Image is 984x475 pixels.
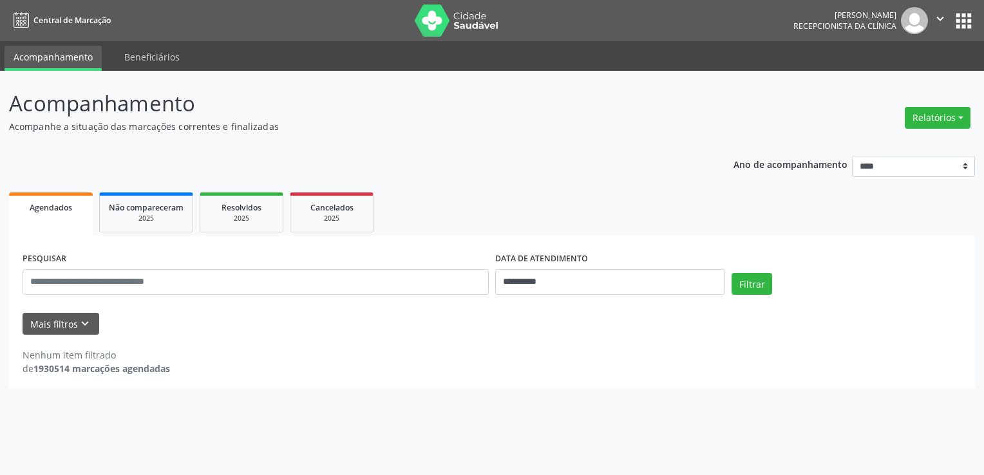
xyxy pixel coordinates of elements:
div: de [23,362,170,375]
span: Agendados [30,202,72,213]
button: apps [952,10,975,32]
p: Acompanhamento [9,88,685,120]
span: Central de Marcação [33,15,111,26]
a: Acompanhamento [5,46,102,71]
span: Resolvidos [222,202,261,213]
div: 2025 [209,214,274,223]
strong: 1930514 marcações agendadas [33,362,170,375]
a: Central de Marcação [9,10,111,31]
i: keyboard_arrow_down [78,317,92,331]
i:  [933,12,947,26]
div: 2025 [109,214,184,223]
div: 2025 [299,214,364,223]
span: Cancelados [310,202,354,213]
label: DATA DE ATENDIMENTO [495,249,588,269]
label: PESQUISAR [23,249,66,269]
div: Nenhum item filtrado [23,348,170,362]
button: Relatórios [905,107,970,129]
button: Filtrar [732,273,772,295]
img: img [901,7,928,34]
p: Acompanhe a situação das marcações correntes e finalizadas [9,120,685,133]
a: Beneficiários [115,46,189,68]
p: Ano de acompanhamento [733,156,847,172]
div: [PERSON_NAME] [793,10,896,21]
span: Não compareceram [109,202,184,213]
span: Recepcionista da clínica [793,21,896,32]
button: Mais filtroskeyboard_arrow_down [23,313,99,335]
button:  [928,7,952,34]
